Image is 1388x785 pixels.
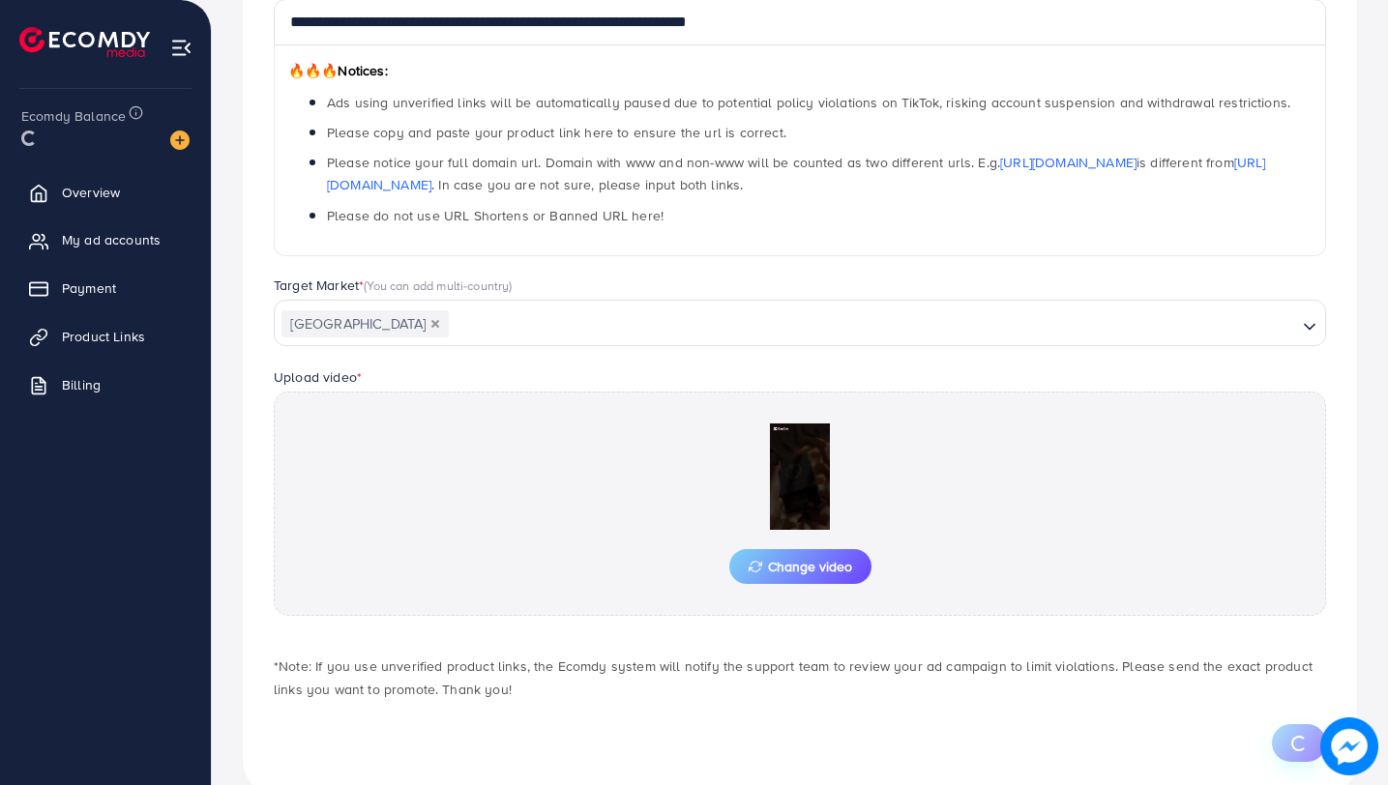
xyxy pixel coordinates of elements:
span: Change video [749,560,852,573]
span: Ads using unverified links will be automatically paused due to potential policy violations on Tik... [327,93,1290,112]
img: image [1321,718,1378,775]
input: Search for option [451,309,1295,339]
a: Billing [15,365,196,404]
img: logo [19,27,150,57]
span: Please do not use URL Shortens or Banned URL here! [327,206,664,225]
span: [GEOGRAPHIC_DATA] [281,310,449,337]
span: Please notice your full domain url. Domain with www and non-www will be counted as two different ... [327,153,1266,194]
span: Product Links [62,327,145,346]
span: Billing [62,375,101,394]
span: (You can add multi-country) [364,276,512,294]
span: Payment [62,278,116,298]
label: Target Market [274,276,513,295]
a: My ad accounts [15,220,196,259]
div: Search for option [274,300,1326,346]
span: 🔥🔥🔥 [288,61,338,80]
img: menu [170,37,192,59]
img: image [170,131,190,150]
span: Please copy and paste your product link here to ensure the url is correct. [327,123,786,142]
p: *Note: If you use unverified product links, the Ecomdy system will notify the support team to rev... [274,654,1326,701]
span: Overview [62,183,120,202]
a: Overview [15,173,196,212]
img: Preview Image [703,423,897,530]
button: Deselect Pakistan [430,319,440,329]
a: [URL][DOMAIN_NAME] [1000,153,1137,172]
button: Change video [729,549,871,584]
label: Upload video [274,367,362,387]
a: Product Links [15,317,196,356]
a: Payment [15,269,196,307]
span: Notices: [288,61,388,80]
span: Ecomdy Balance [21,106,126,126]
span: My ad accounts [62,230,161,249]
